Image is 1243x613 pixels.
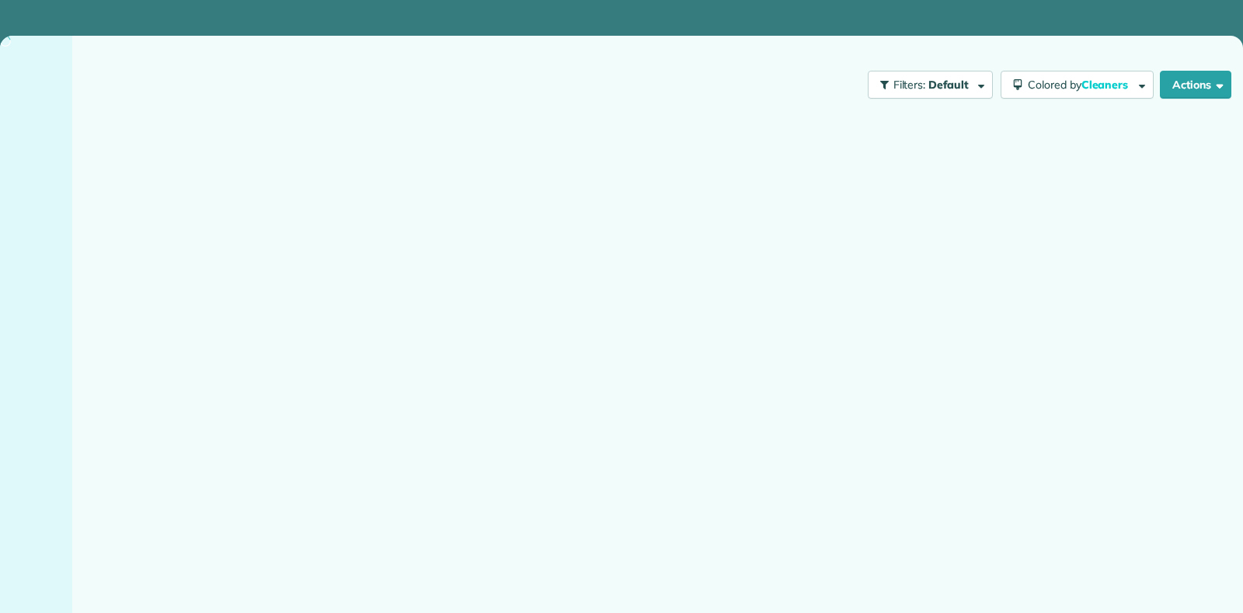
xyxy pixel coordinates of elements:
[868,71,993,99] button: Filters: Default
[1160,71,1231,99] button: Actions
[928,78,970,92] span: Default
[1028,78,1133,92] span: Colored by
[1001,71,1154,99] button: Colored byCleaners
[1081,78,1131,92] span: Cleaners
[893,78,926,92] span: Filters:
[860,71,993,99] a: Filters: Default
